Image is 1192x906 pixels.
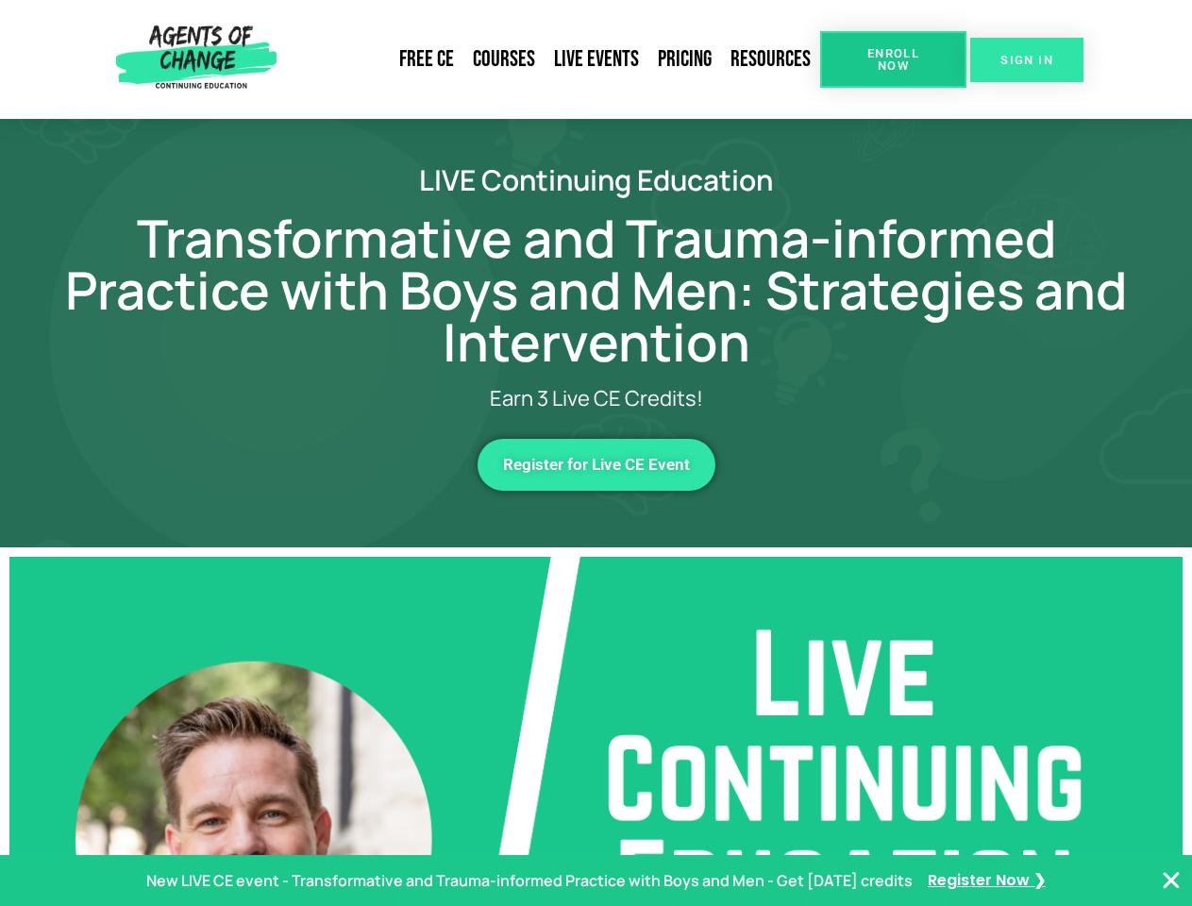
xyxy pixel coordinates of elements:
a: Register Now ❯ [928,867,1046,895]
nav: Menu [284,38,820,81]
span: Register for Live CE Event [503,457,690,473]
a: Live Events [545,38,648,81]
a: Enroll Now [820,31,966,88]
a: Courses [463,38,545,81]
button: Close Banner [1160,869,1183,892]
h1: Transformative and Trauma-informed Practice with Boys and Men: Strategies and Intervention [59,212,1134,368]
h2: LIVE Continuing Education [59,166,1134,193]
span: SIGN IN [1000,54,1053,66]
a: SIGN IN [970,38,1083,82]
a: Pricing [648,38,721,81]
p: Earn 3 Live CE Credits! [134,387,1059,411]
p: New LIVE CE event - Transformative and Trauma-informed Practice with Boys and Men - Get [DATE] cr... [146,867,913,895]
span: Enroll Now [850,47,936,72]
a: Register for Live CE Event [478,439,715,491]
a: Free CE [390,38,463,81]
a: Resources [721,38,820,81]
